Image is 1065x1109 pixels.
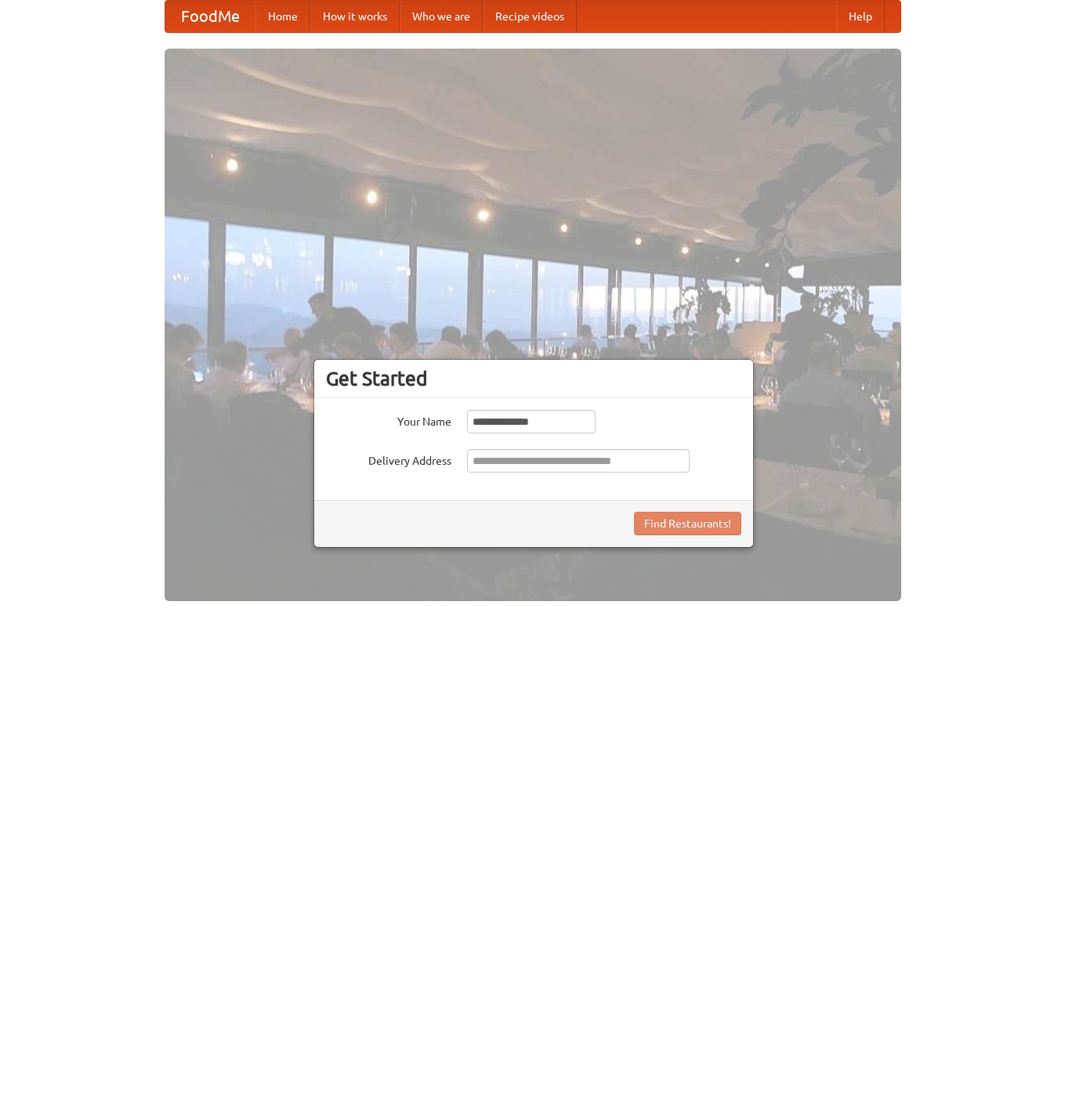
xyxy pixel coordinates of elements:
[326,449,451,469] label: Delivery Address
[310,1,400,32] a: How it works
[165,1,255,32] a: FoodMe
[326,410,451,429] label: Your Name
[326,367,741,390] h3: Get Started
[836,1,885,32] a: Help
[483,1,577,32] a: Recipe videos
[634,512,741,535] button: Find Restaurants!
[400,1,483,32] a: Who we are
[255,1,310,32] a: Home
